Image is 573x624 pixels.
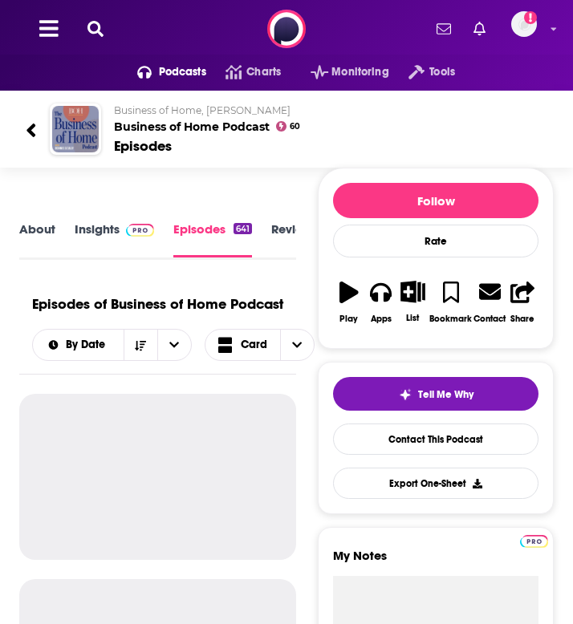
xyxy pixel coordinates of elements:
[467,15,492,43] a: Show notifications dropdown
[159,61,206,83] span: Podcasts
[511,11,537,37] img: User Profile
[271,221,318,257] a: Reviews
[206,59,281,85] a: Charts
[511,11,537,37] span: Logged in as mijal
[118,59,206,85] button: open menu
[52,106,99,152] img: Business of Home Podcast
[205,329,315,361] button: Choose View
[114,104,547,134] h2: Business of Home Podcast
[33,339,124,350] button: open menu
[333,225,538,257] div: Rate
[339,314,358,324] div: Play
[510,314,534,324] div: Share
[418,388,473,401] span: Tell Me Why
[333,183,538,218] button: Follow
[524,11,537,24] svg: Add a profile image
[114,104,291,116] span: Business of Home, [PERSON_NAME]
[291,59,389,85] button: open menu
[66,339,111,350] span: By Date
[157,330,191,360] button: open menu
[114,137,172,155] div: Episodes
[234,223,252,234] div: 641
[511,11,547,47] a: Logged in as mijal
[430,15,457,43] a: Show notifications dropdown
[389,59,455,85] button: open menu
[32,295,283,313] h1: Episodes of Business of Home Podcast
[333,548,538,576] label: My Notes
[267,10,306,48] img: Podchaser - Follow, Share and Rate Podcasts
[124,330,157,360] button: Sort Direction
[19,221,55,257] a: About
[399,388,412,401] img: tell me why sparkle
[75,221,154,257] a: InsightsPodchaser Pro
[406,313,419,323] div: List
[473,270,506,334] a: Contact
[397,270,429,333] button: List
[429,270,473,334] button: Bookmark
[173,221,252,257] a: Episodes641
[333,270,365,334] button: Play
[520,535,548,548] img: Podchaser Pro
[506,270,538,334] button: Share
[429,61,455,83] span: Tools
[429,314,472,324] div: Bookmark
[331,61,388,83] span: Monitoring
[473,313,506,324] div: Contact
[333,377,538,411] button: tell me why sparkleTell Me Why
[246,61,281,83] span: Charts
[290,124,300,130] span: 60
[333,423,538,455] a: Contact This Podcast
[126,224,154,237] img: Podchaser Pro
[32,329,192,361] h2: Choose List sort
[365,270,397,334] button: Apps
[371,314,392,324] div: Apps
[333,468,538,499] button: Export One-Sheet
[241,339,267,350] span: Card
[520,533,548,548] a: Pro website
